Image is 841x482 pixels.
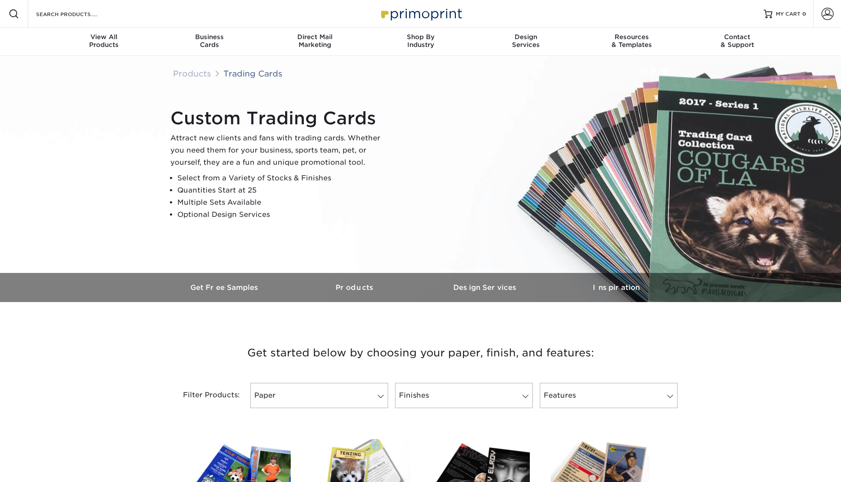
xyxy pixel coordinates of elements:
[579,33,685,41] span: Resources
[290,273,421,302] a: Products
[177,172,388,184] li: Select from a Variety of Stocks & Finishes
[473,28,579,56] a: DesignServices
[166,333,675,372] h3: Get started below by choosing your paper, finish, and features:
[685,33,790,49] div: & Support
[368,33,473,49] div: Industry
[685,33,790,41] span: Contact
[368,33,473,41] span: Shop By
[473,33,579,49] div: Services
[177,196,388,209] li: Multiple Sets Available
[262,33,368,49] div: Marketing
[421,283,551,292] h3: Design Services
[540,383,678,408] a: Features
[160,273,290,302] a: Get Free Samples
[579,33,685,49] div: & Templates
[177,209,388,221] li: Optional Design Services
[173,69,211,78] a: Products
[685,28,790,56] a: Contact& Support
[551,283,681,292] h3: Inspiration
[802,11,806,17] span: 0
[156,28,262,56] a: BusinessCards
[51,33,157,41] span: View All
[35,9,120,19] input: SEARCH PRODUCTS.....
[160,283,290,292] h3: Get Free Samples
[170,108,388,129] h1: Custom Trading Cards
[377,4,464,23] img: Primoprint
[250,383,388,408] a: Paper
[156,33,262,41] span: Business
[177,184,388,196] li: Quantities Start at 25
[51,33,157,49] div: Products
[395,383,533,408] a: Finishes
[51,28,157,56] a: View AllProducts
[262,33,368,41] span: Direct Mail
[262,28,368,56] a: Direct MailMarketing
[579,28,685,56] a: Resources& Templates
[160,383,247,408] div: Filter Products:
[290,283,421,292] h3: Products
[551,273,681,302] a: Inspiration
[368,28,473,56] a: Shop ByIndustry
[473,33,579,41] span: Design
[223,69,283,78] a: Trading Cards
[170,132,388,169] p: Attract new clients and fans with trading cards. Whether you need them for your business, sports ...
[776,10,801,18] span: MY CART
[156,33,262,49] div: Cards
[421,273,551,302] a: Design Services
